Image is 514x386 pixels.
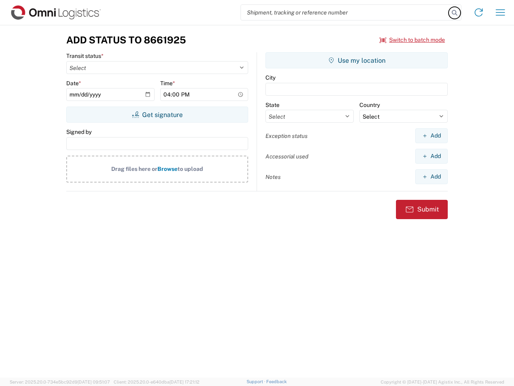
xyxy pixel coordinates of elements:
[111,166,157,172] span: Drag files here or
[359,101,380,109] label: Country
[265,173,281,181] label: Notes
[66,34,186,46] h3: Add Status to 8661925
[396,200,448,219] button: Submit
[265,101,279,109] label: State
[177,166,203,172] span: to upload
[114,380,200,384] span: Client: 2025.20.0-e640dba
[160,80,175,87] label: Time
[10,380,110,384] span: Server: 2025.20.0-734e5bc92d9
[415,149,448,164] button: Add
[265,153,308,160] label: Accessorial used
[265,52,448,68] button: Use my location
[169,380,200,384] span: [DATE] 17:21:12
[66,52,104,60] label: Transit status
[247,379,267,384] a: Support
[78,380,110,384] span: [DATE] 09:51:07
[157,166,177,172] span: Browse
[415,169,448,184] button: Add
[415,128,448,143] button: Add
[66,128,92,136] label: Signed by
[241,5,449,20] input: Shipment, tracking or reference number
[266,379,287,384] a: Feedback
[379,33,445,47] button: Switch to batch mode
[66,107,248,123] button: Get signature
[381,378,504,386] span: Copyright © [DATE]-[DATE] Agistix Inc., All Rights Reserved
[66,80,81,87] label: Date
[265,74,275,81] label: City
[265,132,308,140] label: Exception status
